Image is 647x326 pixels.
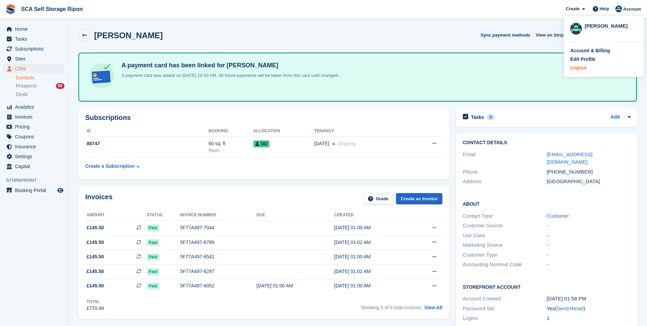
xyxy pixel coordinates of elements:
[463,283,631,290] h2: Storefront Account
[147,254,159,260] span: Paid
[570,64,637,71] a: Logout
[119,72,339,79] p: A payment card was added on [DATE] 10:43 AM. All future payments will be taken from this card unt...
[94,31,163,40] h2: [PERSON_NAME]
[463,295,547,303] div: Account Created
[463,305,547,313] div: Password Set
[547,168,631,176] div: [PHONE_NUMBER]
[15,44,56,54] span: Subscriptions
[15,152,56,161] span: Settings
[180,224,256,231] div: 5F77A497-7044
[570,47,637,54] a: Account & Billing
[85,160,139,173] a: Create a Subscription
[547,151,592,165] a: [EMAIL_ADDRESS][DOMAIN_NAME]
[85,114,442,122] h2: Subscriptions
[208,126,253,137] th: Booking
[570,47,610,54] div: Account & Billing
[87,305,104,312] div: £770.49
[3,54,64,64] a: menu
[15,162,56,171] span: Capital
[570,56,595,63] div: Edit Profile
[424,305,442,310] a: View All
[547,232,631,240] div: -
[256,282,334,289] div: [DATE] 01:00 AM
[15,102,56,112] span: Analytics
[533,29,574,41] a: View on Stripe
[463,222,547,230] div: Customer Source
[570,64,586,71] div: Logout
[334,224,412,231] div: [DATE] 01:00 AM
[147,210,180,221] th: Status
[585,22,637,28] div: [PERSON_NAME]
[334,239,412,246] div: [DATE] 01:02 AM
[334,282,412,289] div: [DATE] 01:00 AM
[570,56,637,63] a: Edit Profile
[334,253,412,260] div: [DATE] 01:00 AM
[119,62,339,69] h4: A payment card has been linked for [PERSON_NAME]
[15,122,56,132] span: Pricing
[5,4,16,14] img: stora-icon-8386f47178a22dfd0bd8f6a31ec36ba5ce8667c1dd55bd0f319d3a0aa187defe.svg
[463,168,547,176] div: Phone
[463,241,547,249] div: Marketing Source
[147,268,159,275] span: Paid
[334,210,412,221] th: Created
[87,299,104,305] div: Total
[566,5,579,12] span: Create
[180,210,256,221] th: Invoice number
[547,295,631,303] div: [DATE] 01:58 PM
[87,239,104,246] span: £145.50
[3,162,64,171] a: menu
[15,142,56,151] span: Insurance
[547,305,631,313] div: Yes
[56,186,64,194] a: Preview store
[481,29,530,41] button: Sync payment methods
[471,114,484,120] h2: Tasks
[611,113,620,121] a: Add
[85,126,208,137] th: ID
[547,261,631,269] div: -
[314,140,329,147] span: [DATE]
[547,222,631,230] div: -
[547,251,631,259] div: -
[3,34,64,44] a: menu
[3,142,64,151] a: menu
[547,241,631,249] div: -
[536,32,566,39] span: View on Stripe
[314,126,410,137] th: Tenancy
[3,112,64,122] a: menu
[15,54,56,64] span: Sites
[87,224,104,231] span: £145.50
[56,83,64,89] div: 50
[463,232,547,240] div: Use Case
[15,24,56,34] span: Home
[3,122,64,132] a: menu
[253,126,314,137] th: Allocation
[208,140,253,147] div: 60 sq. ft
[18,3,86,15] a: SCA Self Storage Ripon
[147,239,159,246] span: Paid
[396,193,442,204] a: Create an Invoice
[463,212,547,220] div: Contact Type
[6,177,68,184] span: Storefront
[338,141,356,146] span: Ongoing
[147,283,159,289] span: Paid
[547,213,569,219] a: Customer
[487,114,495,120] div: 0
[363,193,393,204] a: Guide
[180,282,256,289] div: 5F77A497-6052
[85,210,147,221] th: Amount
[623,6,641,13] span: Account
[3,64,64,73] a: menu
[15,64,56,73] span: CRM
[15,186,56,195] span: Booking Portal
[180,239,256,246] div: 5F77A497-6789
[463,151,547,166] div: Email
[256,210,334,221] th: Due
[3,102,64,112] a: menu
[463,178,547,186] div: Address
[361,305,421,310] span: Showing 5 of 6 total invoices
[570,23,582,35] img: Thomas Webb
[334,268,412,275] div: [DATE] 01:02 AM
[253,140,269,147] span: 182
[463,314,547,322] div: Logins
[85,140,208,147] div: 88747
